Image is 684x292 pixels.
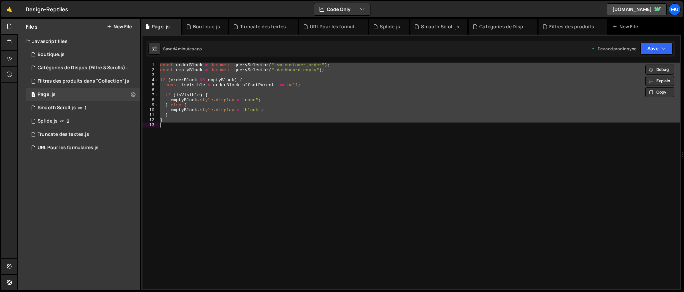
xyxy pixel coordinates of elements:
[314,3,370,15] button: Code Only
[142,73,159,78] div: 3
[38,52,65,58] div: Boutique.js
[240,23,290,30] div: Truncate des textes.js
[310,23,360,30] div: URL Pour les formulaires.js
[26,75,142,88] div: 16910/46494.js
[142,98,159,103] div: 8
[38,65,129,71] div: Catégories de Dispos (Filtre & Scrolls).js
[26,61,142,75] div: 16910/46502.js
[163,46,202,52] div: Saved
[142,83,159,88] div: 5
[26,5,68,13] div: Design-Reptiles
[26,128,140,141] div: 16910/46512.js
[645,65,674,75] button: Debug
[38,118,58,124] div: Splide.js
[421,23,459,30] div: Smooth Scroll.js
[26,115,140,128] div: 16910/46295.js
[85,105,87,111] span: 1
[26,141,140,154] div: 16910/46504.js
[142,103,159,108] div: 9
[142,88,159,93] div: 6
[193,23,220,30] div: Boutique.js
[142,93,159,98] div: 7
[18,35,140,48] div: Javascript files
[152,23,170,30] div: Page .js
[38,132,89,138] div: Truncate des textes.js
[612,23,640,30] div: New File
[479,23,529,30] div: Catégories de Dispos (Filtre & Scrolls).js
[26,101,140,115] div: 16910/46296.js
[645,76,674,86] button: Explain
[549,23,599,30] div: Filtres des produits dans "Collection".js
[142,123,159,128] div: 13
[380,23,400,30] div: Splide.js
[142,113,159,118] div: 11
[142,68,159,73] div: 2
[107,24,132,29] button: New File
[607,3,667,15] a: [DOMAIN_NAME]
[142,118,159,123] div: 12
[640,43,673,55] button: Save
[67,119,69,124] span: 2
[142,78,159,83] div: 4
[38,145,99,151] div: URL Pour les formulaires.js
[26,48,140,61] div: 16910/46527.js
[38,92,56,98] div: Page .js
[38,78,129,84] div: Filtres des produits dans "Collection".js
[591,46,636,52] div: Dev and prod in sync
[38,105,76,111] div: Smooth Scroll.js
[645,87,674,97] button: Copy
[142,63,159,68] div: 1
[26,88,140,101] div: Page .js
[26,23,38,30] h2: Files
[142,108,159,113] div: 10
[669,3,681,15] a: Mu
[1,1,18,17] a: 🤙
[175,46,202,52] div: 4 minutes ago
[31,93,35,98] span: 1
